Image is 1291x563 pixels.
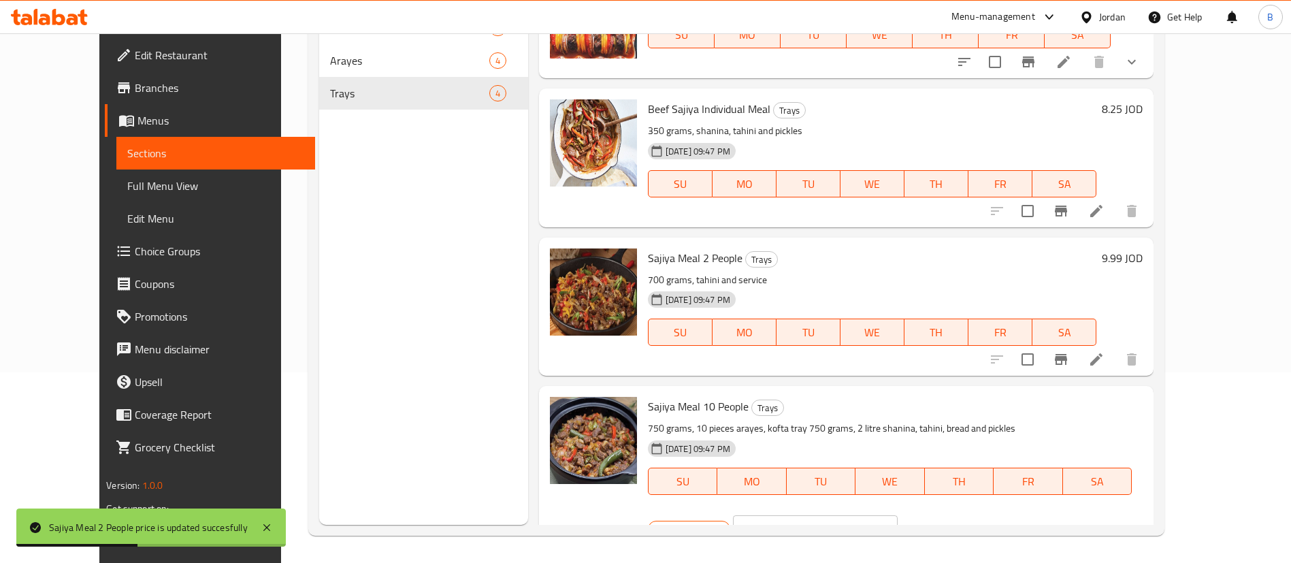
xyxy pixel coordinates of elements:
span: SA [1038,174,1091,194]
button: TH [904,170,968,197]
a: Sections [116,137,315,170]
button: TH [925,468,994,495]
span: SU [654,323,707,342]
div: Trays [745,251,778,268]
a: Edit menu item [1056,54,1072,70]
span: WE [861,472,919,492]
button: Branch-specific-item [1012,46,1045,78]
span: SU [654,174,707,194]
a: Edit Restaurant [105,39,315,71]
span: Menus [137,112,304,129]
div: items [489,52,506,69]
span: [DATE] 09:47 PM [660,293,736,306]
span: 4 [490,87,506,100]
a: Menus [105,104,315,137]
button: Branch-specific-item [1045,343,1077,376]
button: Branch-specific-item [1045,195,1077,227]
span: B [1267,10,1273,25]
img: Beef Sajiya Individual Meal [550,99,637,187]
a: Coverage Report [105,398,315,431]
span: Trays [774,103,805,118]
a: Grocery Checklist [105,431,315,464]
img: Sajiya Meal 10 People [550,397,637,484]
button: SU [648,319,713,346]
button: delete [1083,46,1115,78]
button: Branch-specific-item [1045,522,1077,555]
a: Edit menu item [1088,351,1105,368]
span: Select to update [1013,345,1042,374]
span: SU [654,25,709,45]
a: Promotions [105,300,315,333]
a: Upsell [105,366,315,398]
span: 4 [490,54,506,67]
span: FR [974,323,1027,342]
button: TU [777,170,840,197]
span: Beef Sajiya Individual Meal [648,99,770,119]
span: Upsell [135,374,304,390]
button: FR [979,21,1045,48]
a: Edit menu item [1088,203,1105,219]
span: [DATE] 09:47 PM [660,145,736,158]
span: SA [1038,323,1091,342]
span: Select to update [981,48,1009,76]
span: TU [782,323,835,342]
button: TH [913,21,979,48]
button: delete [1115,195,1148,227]
span: Sections [127,145,304,161]
span: Coupons [135,276,304,292]
span: TH [910,174,963,194]
button: MO [715,21,781,48]
p: JOD [742,521,760,537]
span: FR [999,472,1058,492]
img: Sajiya Meal 2 People [550,248,637,336]
a: Full Menu View [116,170,315,202]
button: MO [713,170,777,197]
input: Please enter price [766,515,898,543]
button: FR [994,468,1063,495]
a: Coupons [105,268,315,300]
span: Sajiya Meal 2 People [648,248,742,268]
div: Trays4 [319,77,527,110]
svg: Show Choices [1124,54,1140,70]
button: SA [1032,319,1096,346]
span: Menu disclaimer [135,341,304,357]
a: Choice Groups [105,235,315,268]
p: 700 grams, tahini and service [648,272,1096,289]
a: Menu disclaimer [105,333,315,366]
button: ok [930,514,960,544]
span: Select to update [1013,524,1042,553]
button: SU [648,468,717,495]
span: WE [852,25,907,45]
button: show more [1115,46,1148,78]
span: TU [786,25,841,45]
button: clear [900,514,930,544]
button: TU [777,319,840,346]
span: WE [846,174,899,194]
span: SA [1050,25,1105,45]
span: WE [846,323,899,342]
span: Grocery Checklist [135,439,304,455]
button: delete [1115,522,1148,555]
span: SA [1068,472,1127,492]
span: Full Menu View [127,178,304,194]
button: TH [904,319,968,346]
button: MO [717,468,787,495]
span: Trays [746,252,777,268]
span: Promotions [135,308,304,325]
span: Arayes [330,52,489,69]
span: Choice Groups [135,243,304,259]
button: delete [1115,343,1148,376]
div: Trays [751,400,784,416]
span: Coverage Report [135,406,304,423]
div: Sajiya Meal 2 People price is updated succesfully [49,520,248,535]
span: Get support on: [106,500,169,517]
div: Menu-management [951,9,1035,25]
button: WE [840,319,904,346]
button: SA [1045,21,1111,48]
span: TH [930,472,989,492]
div: items [489,85,506,101]
button: TU [787,468,856,495]
nav: Menu sections [319,6,527,115]
span: Edit Restaurant [135,47,304,63]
